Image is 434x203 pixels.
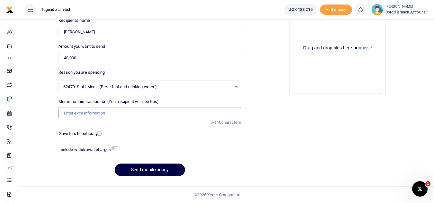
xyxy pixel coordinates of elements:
span: UGX 183,215 [288,6,313,13]
input: UGX [58,52,241,64]
span: characters [221,120,241,125]
li: Ac [5,162,14,173]
small: [PERSON_NAME] [385,4,429,10]
label: Memo for this transaction (Your recipient will see this) [58,98,159,105]
span: 62470: Staff Meals (Breakfast and drinking water ) [63,84,232,90]
img: logo-small [6,6,13,14]
iframe: Intercom live chat [412,181,428,197]
a: Add money [320,7,352,12]
span: 0/140 [210,120,221,125]
div: Drag and drop files here or [292,45,383,51]
a: profile-user [PERSON_NAME] Soroti Branch Account [371,4,429,15]
label: Recipient's name [58,17,90,24]
h6: Include withdrawal charges [59,147,117,152]
a: logo-small logo-large logo-large [6,7,13,12]
label: Reason you are spending [58,69,105,76]
li: Wallet ballance [281,4,320,15]
li: M [5,53,14,63]
li: Toup your wallet [320,4,352,15]
input: Enter extra information [58,107,241,119]
span: Soroti Branch Account [385,9,429,15]
span: Tugende Limited [39,7,73,13]
label: Save this beneficiary [59,131,98,137]
input: Loading name... [58,26,241,38]
button: Send mobilemoney [115,164,185,176]
span: 1 [425,181,430,186]
img: profile-user [371,4,383,15]
a: UGX 183,215 [284,4,317,15]
button: browse [358,46,372,50]
span: Add money [320,4,352,15]
label: Amount you want to send [58,43,105,50]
